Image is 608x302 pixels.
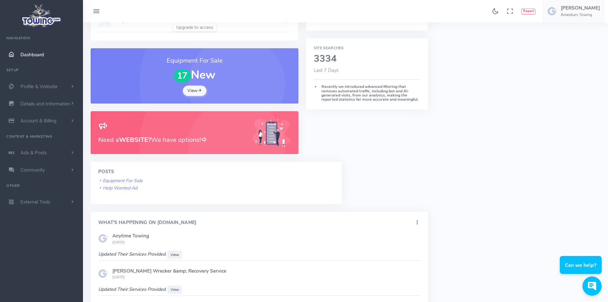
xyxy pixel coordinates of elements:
[20,101,70,107] span: Details and Information
[98,185,137,191] a: Help Wanted Ad
[98,268,109,279] img: Generic placeholder image
[170,287,179,292] span: View
[252,119,291,147] img: Generic placeholder image
[314,54,420,64] h2: 3334
[112,240,125,245] small: [DATE]
[119,136,151,144] b: WEBSITE?
[98,251,166,257] i: Updated Their Services Provided.
[98,169,334,174] h4: Posts
[112,233,420,238] h5: Anytime Towing
[112,268,420,274] h5: [PERSON_NAME] Wrecker &amp; Recovery Service
[168,251,182,259] a: View
[98,286,166,292] i: Updated Their Services Provided.
[98,135,245,145] h3: Need a We have options!
[561,5,600,11] h5: [PERSON_NAME]
[20,199,50,205] span: External Tools
[98,233,109,244] img: Generic placeholder image
[98,56,291,66] h3: Equipment For Sale
[20,118,56,124] span: Account & Billing
[20,167,45,173] span: Community
[98,69,291,82] h1: New
[170,252,179,257] span: View
[20,150,47,156] span: Ads & Posts
[168,286,182,294] a: View
[183,86,206,96] a: View
[174,69,191,82] span: 17
[314,46,420,50] h6: Site Searches
[20,2,63,29] img: logo
[521,9,536,14] button: Report
[314,85,420,102] h6: Recently we introduced advanced filtering that removes automated traffic, including bot and AI-ge...
[98,220,197,225] h4: What's Happening On [DOMAIN_NAME]
[555,238,608,302] iframe: Conversations
[112,275,125,280] small: [DATE]
[547,6,558,16] img: user-image
[20,51,44,58] span: Dashboard
[98,177,143,184] a: Equipment For Sale
[20,83,57,90] span: Profile & Website
[561,13,600,17] h6: Amesbury Towing
[314,67,339,74] span: Last 7 Days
